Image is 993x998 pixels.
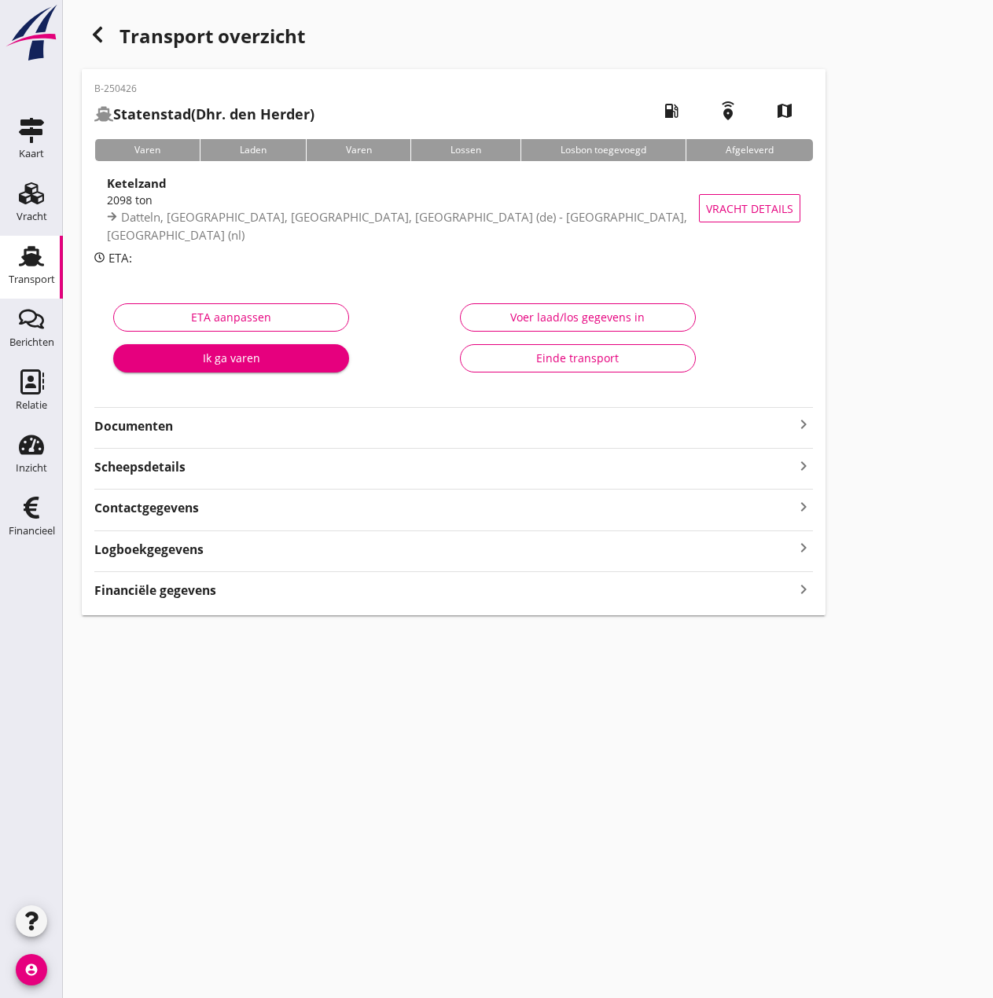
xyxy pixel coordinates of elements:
[94,582,216,600] strong: Financiële gegevens
[9,526,55,536] div: Financieel
[794,538,813,559] i: keyboard_arrow_right
[686,139,813,161] div: Afgeleverd
[3,4,60,62] img: logo-small.a267ee39.svg
[113,344,349,372] button: Ik ga varen
[94,541,204,559] strong: Logboekgegevens
[520,139,686,161] div: Losbon toegevoegd
[82,19,826,57] div: Transport overzicht
[19,149,44,159] div: Kaart
[699,194,800,222] button: Vracht details
[473,309,682,325] div: Voer laad/los gegevens in
[107,175,167,191] strong: Ketelzand
[410,139,520,161] div: Lossen
[126,350,337,366] div: Ik ga varen
[16,954,47,985] i: account_circle
[94,104,314,125] h2: (Dhr. den Herder)
[127,309,336,325] div: ETA aanpassen
[94,499,199,517] strong: Contactgegevens
[108,250,132,266] span: ETA:
[706,89,750,133] i: emergency_share
[460,303,696,332] button: Voer laad/los gegevens in
[794,415,813,434] i: keyboard_arrow_right
[706,200,793,217] span: Vracht details
[306,139,411,161] div: Varen
[17,211,47,222] div: Vracht
[473,350,682,366] div: Einde transport
[107,209,687,243] span: Datteln, [GEOGRAPHIC_DATA], [GEOGRAPHIC_DATA], [GEOGRAPHIC_DATA] (de) - [GEOGRAPHIC_DATA], [GEOGR...
[16,400,47,410] div: Relatie
[9,274,55,284] div: Transport
[460,344,696,372] button: Einde transport
[113,303,349,332] button: ETA aanpassen
[16,463,47,473] div: Inzicht
[113,105,191,123] strong: Statenstad
[794,455,813,476] i: keyboard_arrow_right
[94,139,200,161] div: Varen
[9,337,54,347] div: Berichten
[94,174,813,243] a: Ketelzand2098 tonDatteln, [GEOGRAPHIC_DATA], [GEOGRAPHIC_DATA], [GEOGRAPHIC_DATA] (de) - [GEOGRAP...
[763,89,807,133] i: map
[200,139,306,161] div: Laden
[107,192,715,208] div: 2098 ton
[94,82,314,96] p: B-250426
[649,89,693,133] i: local_gas_station
[794,496,813,517] i: keyboard_arrow_right
[94,417,794,435] strong: Documenten
[794,578,813,600] i: keyboard_arrow_right
[94,458,186,476] strong: Scheepsdetails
